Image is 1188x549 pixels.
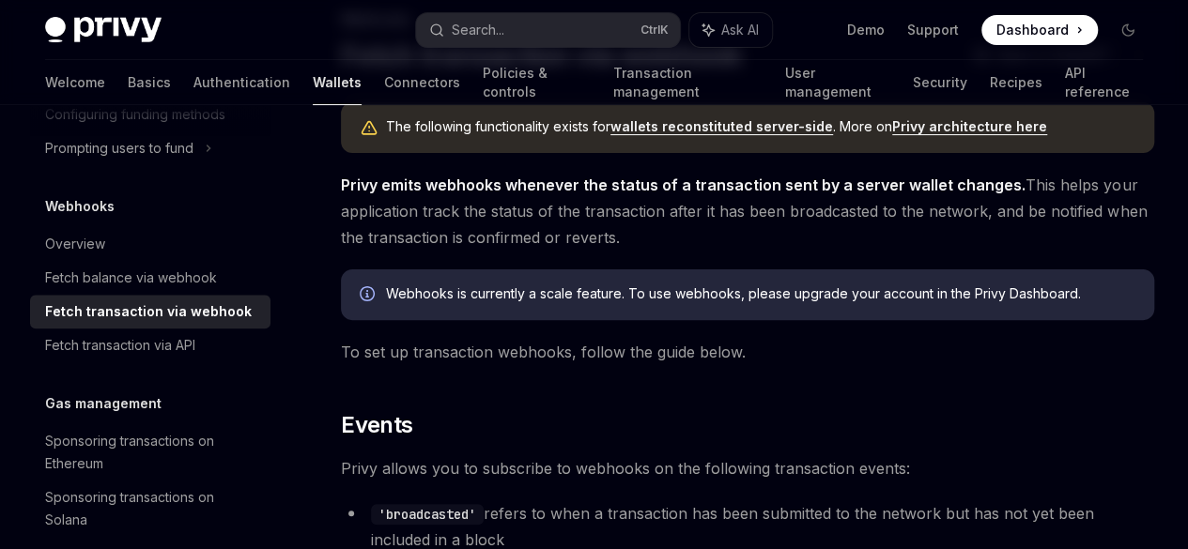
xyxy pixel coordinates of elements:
div: Sponsoring transactions on Solana [45,486,259,531]
div: Prompting users to fund [45,137,193,160]
span: Dashboard [996,21,1069,39]
a: Authentication [193,60,290,105]
a: Transaction management [613,60,763,105]
span: Ask AI [721,21,759,39]
a: Privy architecture here [892,118,1047,135]
code: 'broadcasted' [371,504,484,525]
a: Sponsoring transactions on Solana [30,480,270,537]
button: Toggle dark mode [1113,15,1143,45]
a: Fetch balance via webhook [30,261,270,295]
div: Fetch transaction via API [45,334,195,357]
a: Basics [128,60,171,105]
span: To set up transaction webhooks, follow the guide below. [341,339,1154,365]
a: User management [784,60,890,105]
svg: Info [360,286,378,305]
a: Security [913,60,966,105]
a: Welcome [45,60,105,105]
div: Fetch transaction via webhook [45,300,252,323]
div: Fetch balance via webhook [45,267,217,289]
span: Ctrl K [640,23,669,38]
span: Events [341,410,412,440]
a: Fetch transaction via API [30,328,270,362]
span: This helps your application track the status of the transaction after it has been broadcasted to ... [341,172,1154,251]
span: Privy allows you to subscribe to webhooks on the following transaction events: [341,455,1154,481]
a: Connectors [384,60,460,105]
a: Support [907,21,959,39]
h5: Gas management [45,392,162,415]
a: API reference [1064,60,1143,105]
img: dark logo [45,17,162,43]
a: Sponsoring transactions on Ethereum [30,424,270,480]
svg: Warning [360,119,378,138]
a: Recipes [989,60,1041,105]
button: Ask AI [689,13,772,47]
button: Search...CtrlK [416,13,680,47]
h5: Webhooks [45,195,115,218]
div: Overview [45,233,105,255]
a: Demo [847,21,885,39]
span: The following functionality exists for . More on [386,117,1135,136]
a: Dashboard [981,15,1098,45]
a: Policies & controls [483,60,591,105]
a: Overview [30,227,270,261]
div: Sponsoring transactions on Ethereum [45,430,259,475]
div: Search... [452,19,504,41]
strong: Privy emits webhooks whenever the status of a transaction sent by a server wallet changes. [341,175,1026,194]
a: Fetch transaction via webhook [30,295,270,328]
a: wallets reconstituted server-side [610,118,833,135]
a: Wallets [313,60,362,105]
span: Webhooks is currently a scale feature. To use webhooks, please upgrade your account in the Privy ... [386,284,1135,303]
